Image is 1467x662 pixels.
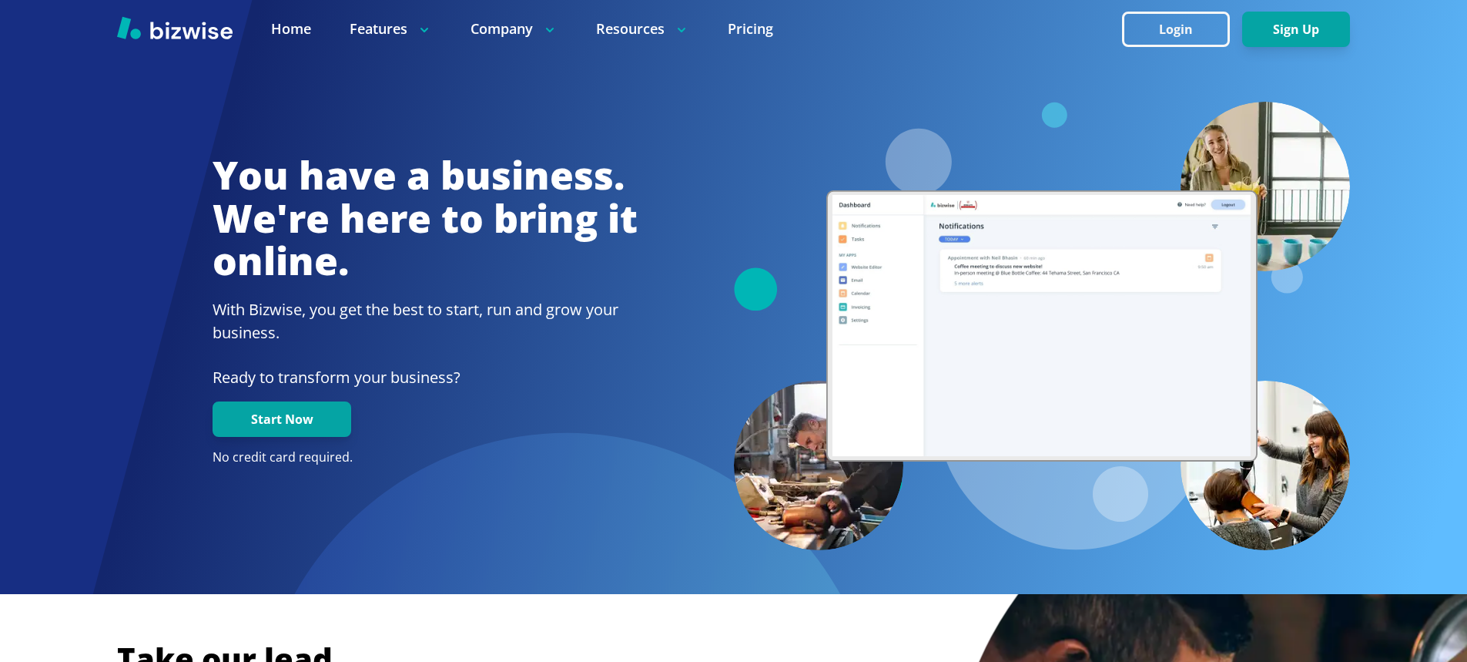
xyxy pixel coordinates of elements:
button: Start Now [213,402,351,437]
img: Bizwise Logo [117,16,233,39]
a: Start Now [213,412,351,427]
p: Ready to transform your business? [213,366,638,389]
p: Company [471,19,558,39]
p: Resources [596,19,689,39]
a: Login [1122,22,1242,37]
a: Home [271,19,311,39]
p: Features [350,19,432,39]
h1: You have a business. We're here to bring it online. [213,154,638,283]
h2: With Bizwise, you get the best to start, run and grow your business. [213,298,638,344]
a: Sign Up [1242,22,1350,37]
button: Sign Up [1242,12,1350,47]
p: No credit card required. [213,449,638,466]
a: Pricing [728,19,773,39]
button: Login [1122,12,1230,47]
